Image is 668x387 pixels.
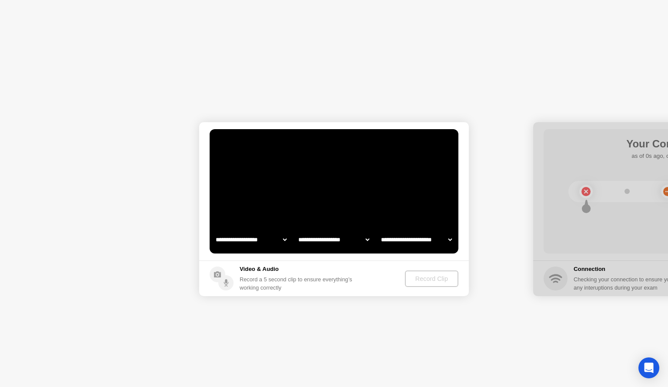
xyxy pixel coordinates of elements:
h5: Video & Audio [240,265,356,274]
button: Record Clip [405,270,458,287]
div: Record Clip [408,275,455,282]
div: Record a 5 second clip to ensure everything’s working correctly [240,275,356,292]
select: Available speakers [297,231,371,248]
select: Available microphones [379,231,454,248]
select: Available cameras [214,231,288,248]
div: Open Intercom Messenger [638,357,659,378]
